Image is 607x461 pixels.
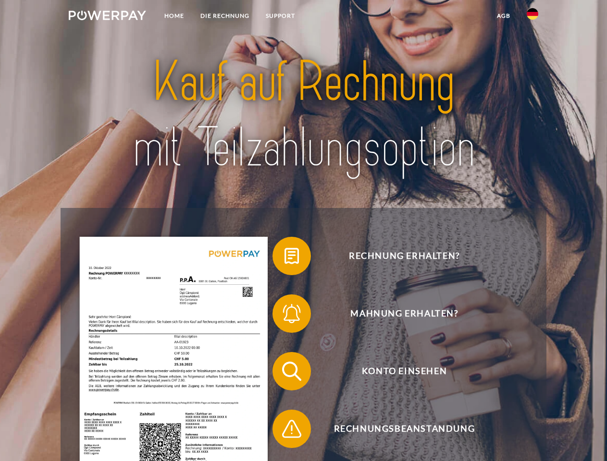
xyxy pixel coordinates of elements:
button: Mahnung erhalten? [273,294,522,333]
span: Rechnungsbeanstandung [286,410,522,448]
a: DIE RECHNUNG [192,7,258,24]
span: Mahnung erhalten? [286,294,522,333]
span: Konto einsehen [286,352,522,390]
button: Rechnungsbeanstandung [273,410,522,448]
img: qb_bell.svg [280,302,304,326]
button: Konto einsehen [273,352,522,390]
img: de [527,8,538,20]
img: qb_warning.svg [280,417,304,441]
img: logo-powerpay-white.svg [69,11,146,20]
img: qb_search.svg [280,359,304,383]
a: Home [156,7,192,24]
button: Rechnung erhalten? [273,237,522,275]
span: Rechnung erhalten? [286,237,522,275]
img: title-powerpay_de.svg [92,46,515,184]
img: qb_bill.svg [280,244,304,268]
a: agb [489,7,519,24]
a: SUPPORT [258,7,303,24]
